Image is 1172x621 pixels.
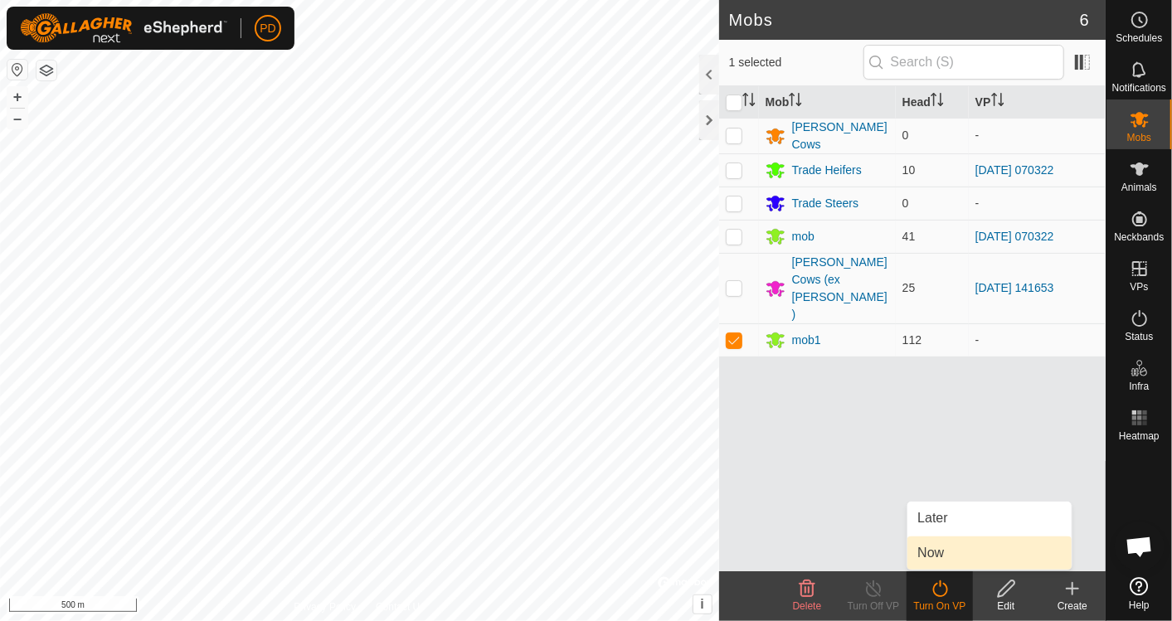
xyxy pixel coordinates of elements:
p-sorticon: Activate to sort [931,95,944,109]
div: Trade Heifers [792,162,862,179]
button: Reset Map [7,60,27,80]
span: 10 [902,163,916,177]
button: – [7,109,27,129]
a: [DATE] 141653 [975,281,1054,294]
button: + [7,87,27,107]
h2: Mobs [729,10,1080,30]
span: PD [260,20,275,37]
span: 41 [902,230,916,243]
span: Status [1125,332,1153,342]
div: Turn Off VP [840,599,907,614]
span: Neckbands [1114,232,1164,242]
p-sorticon: Activate to sort [991,95,1004,109]
td: - [969,187,1106,220]
button: i [693,595,712,614]
li: Now [907,536,1072,570]
a: Privacy Policy [294,599,356,614]
span: Help [1129,600,1150,610]
span: Later [917,508,947,528]
span: Now [917,543,944,563]
span: 6 [1080,7,1089,32]
span: Heatmap [1119,431,1160,441]
td: - [969,323,1106,357]
div: Edit [973,599,1039,614]
span: 1 selected [729,54,863,71]
span: VPs [1130,282,1148,292]
td: - [969,118,1106,153]
a: [DATE] 070322 [975,230,1054,243]
span: 25 [902,281,916,294]
span: Notifications [1112,83,1166,93]
span: Infra [1129,381,1149,391]
div: Trade Steers [792,195,858,212]
div: Turn On VP [907,599,973,614]
span: 0 [902,196,909,210]
img: Gallagher Logo [20,13,227,43]
th: VP [969,86,1106,119]
span: 112 [902,333,922,347]
div: [PERSON_NAME] Cows (ex [PERSON_NAME]) [792,254,889,323]
a: Open chat [1115,522,1165,571]
span: Delete [793,600,822,612]
span: 0 [902,129,909,142]
a: Help [1106,570,1172,617]
a: Contact Us [376,599,425,614]
p-sorticon: Activate to sort [789,95,802,109]
div: Create [1039,599,1106,614]
p-sorticon: Activate to sort [742,95,756,109]
th: Head [896,86,969,119]
span: Mobs [1127,133,1151,143]
button: Map Layers [36,61,56,80]
span: Animals [1121,182,1157,192]
input: Search (S) [863,45,1064,80]
span: Schedules [1116,33,1162,43]
a: [DATE] 070322 [975,163,1054,177]
div: [PERSON_NAME] Cows [792,119,889,153]
th: Mob [759,86,896,119]
span: i [700,597,703,611]
div: mob1 [792,332,821,349]
div: mob [792,228,815,245]
li: Later [907,502,1072,535]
